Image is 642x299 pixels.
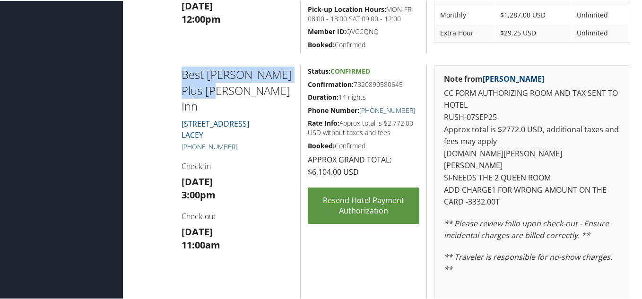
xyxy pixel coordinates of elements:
[572,6,628,23] td: Unlimited
[308,140,419,150] h5: Confirmed
[308,118,419,136] h5: Approx total is $2,772.00 USD without taxes and fees
[435,24,495,41] td: Extra Hour
[308,79,419,88] h5: 7320890580645
[182,160,294,171] h4: Check-in
[308,39,335,48] strong: Booked:
[182,174,213,187] strong: [DATE]
[444,251,612,273] em: ** Traveler is responsible for no-show charges. **
[182,224,213,237] strong: [DATE]
[308,66,330,75] strong: Status:
[308,92,338,101] strong: Duration:
[308,39,419,49] h5: Confirmed
[308,4,386,13] strong: Pick-up Location Hours:
[182,238,220,250] strong: 11:00am
[330,66,370,75] span: Confirmed
[308,26,346,35] strong: Member ID:
[483,73,544,83] a: [PERSON_NAME]
[308,140,335,149] strong: Booked:
[572,24,628,41] td: Unlimited
[308,118,339,127] strong: Rate Info:
[308,153,419,177] p: APPROX GRAND TOTAL: $6,104.00 USD
[308,79,354,88] strong: Confirmation:
[308,26,419,35] h5: QVCCQNQ
[308,92,419,101] h5: 14 nights
[182,210,294,221] h4: Check-out
[444,86,619,207] p: CC FORM AUTHORIZING ROOM AND TAX SENT TO HOTEL RUSH-07SEP25 Approx total is $2772.0 USD, addition...
[444,73,544,83] strong: Note from
[308,105,359,114] strong: Phone Number:
[182,12,221,25] strong: 12:00pm
[444,217,609,240] em: ** Please review folio upon check-out - Ensure incidental charges are billed correctly. **
[308,187,419,223] a: Resend Hotel Payment Authorization
[182,66,294,113] h2: Best [PERSON_NAME] Plus [PERSON_NAME] Inn
[182,118,249,139] a: [STREET_ADDRESS]LACEY
[495,24,571,41] td: $29.25 USD
[308,4,419,22] h5: MON-FRI 08:00 - 18:00 SAT 09:00 - 12:00
[359,105,415,114] a: [PHONE_NUMBER]
[182,141,237,150] a: [PHONE_NUMBER]
[182,188,216,200] strong: 3:00pm
[495,6,571,23] td: $1,287.00 USD
[435,6,495,23] td: Monthly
